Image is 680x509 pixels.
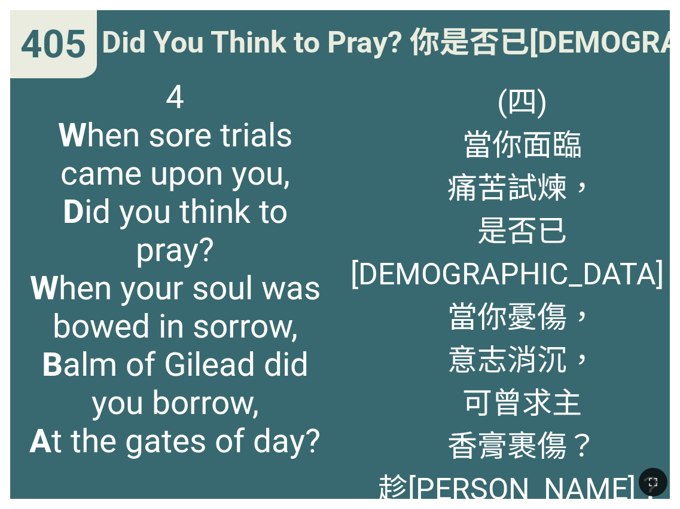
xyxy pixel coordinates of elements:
[20,22,87,67] span: 405
[42,345,63,384] b: B
[20,78,330,460] span: 4 hen sore trials came upon you, id you think to pray? hen your soul was bowed in sorrow, alm of ...
[63,192,84,231] b: D
[30,269,59,307] b: W
[29,422,51,460] b: A
[58,116,87,154] b: W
